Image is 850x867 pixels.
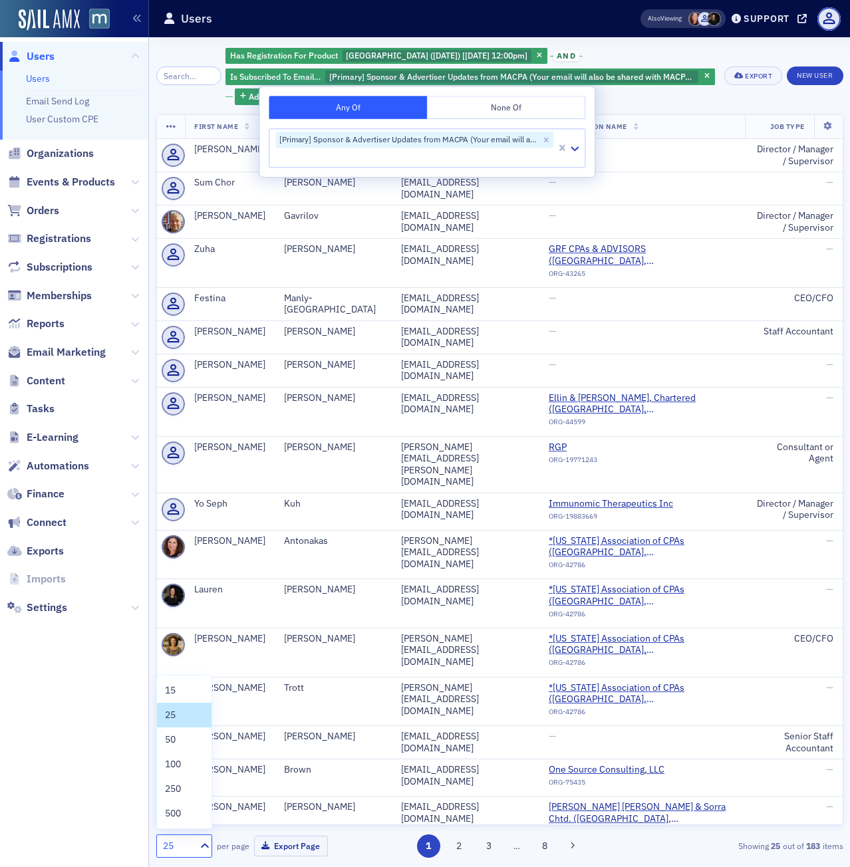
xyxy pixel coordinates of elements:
[549,243,736,267] a: GRF CPAs & ADVISORS ([GEOGRAPHIC_DATA], [GEOGRAPHIC_DATA])
[284,801,382,813] div: [PERSON_NAME]
[7,600,67,615] a: Settings
[27,572,66,586] span: Imports
[447,834,470,858] button: 2
[507,840,526,852] span: …
[284,498,382,510] div: Kuh
[194,392,265,404] div: [PERSON_NAME]
[401,293,530,316] div: [EMAIL_ADDRESS][DOMAIN_NAME]
[787,66,843,85] a: New User
[249,90,284,102] span: Add Filter
[549,392,736,416] span: Ellin & Tucker, Chartered (Baltimore, MD)
[754,210,833,233] div: Director / Manager / Supervisor
[401,359,530,382] div: [EMAIL_ADDRESS][DOMAIN_NAME]
[329,71,692,92] span: [Primary] Sponsor & Advertiser Updates from MACPA (Your email will also be shared with MACPA part...
[254,836,328,856] button: Export Page
[826,535,833,547] span: —
[754,498,833,521] div: Director / Manager / Supervisor
[284,535,382,547] div: Antonakas
[401,801,530,824] div: [EMAIL_ADDRESS][DOMAIN_NAME]
[401,210,530,233] div: [EMAIL_ADDRESS][DOMAIN_NAME]
[181,11,212,27] h1: Users
[553,51,579,61] span: and
[194,682,265,694] div: [PERSON_NAME]
[549,243,736,267] span: GRF CPAs & ADVISORS (Bethesda, MD)
[769,840,783,852] strong: 25
[724,66,782,85] button: Export
[284,177,382,189] div: [PERSON_NAME]
[549,176,556,188] span: —
[26,72,50,84] a: Users
[533,834,557,858] button: 8
[549,418,736,431] div: ORG-44599
[27,175,115,189] span: Events & Products
[754,731,833,754] div: Senior Staff Accountant
[648,14,660,23] div: Also
[235,88,289,105] button: AddFilter
[27,231,91,246] span: Registrations
[27,316,65,331] span: Reports
[549,707,736,721] div: ORG-42786
[156,66,221,85] input: Search…
[549,269,736,283] div: ORG-43265
[826,583,833,595] span: —
[401,177,530,200] div: [EMAIL_ADDRESS][DOMAIN_NAME]
[27,203,59,218] span: Orders
[401,682,530,717] div: [PERSON_NAME][EMAIL_ADDRESS][DOMAIN_NAME]
[269,96,427,119] button: Any Of
[194,633,265,645] div: [PERSON_NAME]
[27,515,67,530] span: Connect
[165,782,181,796] span: 250
[826,392,833,404] span: —
[165,806,181,820] span: 500
[284,441,382,453] div: [PERSON_NAME]
[284,584,382,596] div: [PERSON_NAME]
[549,325,556,337] span: —
[549,778,670,791] div: ORG-75435
[230,71,329,82] span: Is Subscribed To Email List
[346,50,527,61] span: [GEOGRAPHIC_DATA] ([DATE]) [[DATE] 12:00pm]
[549,633,736,656] span: *Maryland Association of CPAs (Timonium, MD)
[401,243,530,267] div: [EMAIL_ADDRESS][DOMAIN_NAME]
[401,498,530,521] div: [EMAIL_ADDRESS][DOMAIN_NAME]
[623,840,843,852] div: Showing out of items
[165,683,176,697] span: 15
[194,293,265,305] div: Festina
[163,839,192,853] div: 25
[284,359,382,371] div: [PERSON_NAME]
[194,326,265,338] div: [PERSON_NAME]
[754,326,833,338] div: Staff Accountant
[826,681,833,693] span: —
[7,402,55,416] a: Tasks
[549,441,670,453] a: RGP
[284,243,382,255] div: [PERSON_NAME]
[230,50,338,61] span: Has Registration For Product
[275,132,539,148] div: [Primary] Sponsor & Advertiser Updates from MACPA (Your email will also be shared with MACPA part...
[744,13,789,25] div: Support
[754,633,833,645] div: CEO/CFO
[7,459,89,473] a: Automations
[549,535,736,558] a: *[US_STATE] Association of CPAs ([GEOGRAPHIC_DATA], [GEOGRAPHIC_DATA])
[165,708,176,722] span: 25
[27,146,94,161] span: Organizations
[27,374,65,388] span: Content
[478,834,501,858] button: 3
[549,801,736,824] span: Weyrich Cronin & Sorra Chtd. (Cockeysville, MD)
[7,487,65,501] a: Finance
[27,487,65,501] span: Finance
[826,176,833,188] span: —
[549,633,736,656] a: *[US_STATE] Association of CPAs ([GEOGRAPHIC_DATA], [GEOGRAPHIC_DATA])
[225,68,715,85] div: [Primary] Sponsor & Advertiser Updates from MACPA (Your email will also be shared with MACPA part...
[7,260,92,275] a: Subscriptions
[698,12,712,26] span: Justin Chase
[194,498,265,510] div: Yo Seph
[401,633,530,668] div: [PERSON_NAME][EMAIL_ADDRESS][DOMAIN_NAME]
[194,144,265,156] div: [PERSON_NAME]
[194,584,265,596] div: Lauren
[194,359,265,371] div: [PERSON_NAME]
[194,177,265,189] div: Sum Chor
[550,51,583,61] button: and
[7,374,65,388] a: Content
[7,146,94,161] a: Organizations
[7,544,64,558] a: Exports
